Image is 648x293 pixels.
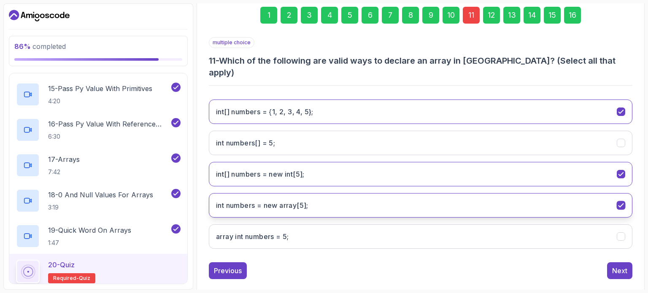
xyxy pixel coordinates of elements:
p: 19 - Quick Word On Arrays [48,225,131,235]
h3: int numbers[] = 5; [216,138,275,148]
a: Dashboard [9,9,70,22]
div: 8 [402,7,419,24]
button: int[] numbers = new int[5]; [209,162,632,186]
button: int[] numbers = {1, 2, 3, 4, 5}; [209,99,632,124]
button: 17-Arrays7:42 [16,153,181,177]
span: 86 % [14,42,31,51]
button: 18-0 And Null Values For Arrays3:19 [16,189,181,212]
h3: 11 - Which of the following are valid ways to declare an array in [GEOGRAPHIC_DATA]? (Select all ... [209,55,632,78]
span: Required- [53,275,79,282]
button: int numbers[] = 5; [209,131,632,155]
p: multiple choice [209,37,254,48]
p: 16 - Pass Py Value With Reference Types [48,119,170,129]
h3: array int numbers = 5; [216,231,289,242]
span: quiz [79,275,90,282]
div: 15 [544,7,561,24]
button: 19-Quick Word On Arrays1:47 [16,224,181,248]
div: 16 [564,7,581,24]
div: 11 [463,7,480,24]
div: 10 [443,7,459,24]
h3: int[] numbers = new int[5]; [216,169,305,179]
button: Next [607,262,632,279]
p: 17 - Arrays [48,154,80,164]
button: Previous [209,262,247,279]
p: 3:19 [48,203,153,212]
div: Previous [214,266,242,276]
div: 14 [524,7,540,24]
div: 13 [503,7,520,24]
p: 1:47 [48,239,131,247]
p: 7:42 [48,168,80,176]
div: 4 [321,7,338,24]
button: array int numbers = 5; [209,224,632,249]
p: 18 - 0 And Null Values For Arrays [48,190,153,200]
span: completed [14,42,66,51]
button: int numbers = new array[5]; [209,193,632,218]
div: 6 [362,7,378,24]
button: 16-Pass Py Value With Reference Types6:30 [16,118,181,142]
h3: int[] numbers = {1, 2, 3, 4, 5}; [216,107,313,117]
p: 4:20 [48,97,152,105]
div: 2 [281,7,297,24]
p: 15 - Pass Py Value With Primitives [48,83,152,94]
div: 12 [483,7,500,24]
h3: int numbers = new array[5]; [216,200,308,210]
button: 20-QuizRequired-quiz [16,260,181,283]
p: 20 - Quiz [48,260,75,270]
div: 5 [341,7,358,24]
p: 6:30 [48,132,170,141]
button: 15-Pass Py Value With Primitives4:20 [16,83,181,106]
div: 3 [301,7,318,24]
div: Next [612,266,627,276]
div: 9 [422,7,439,24]
div: 7 [382,7,399,24]
div: 1 [260,7,277,24]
